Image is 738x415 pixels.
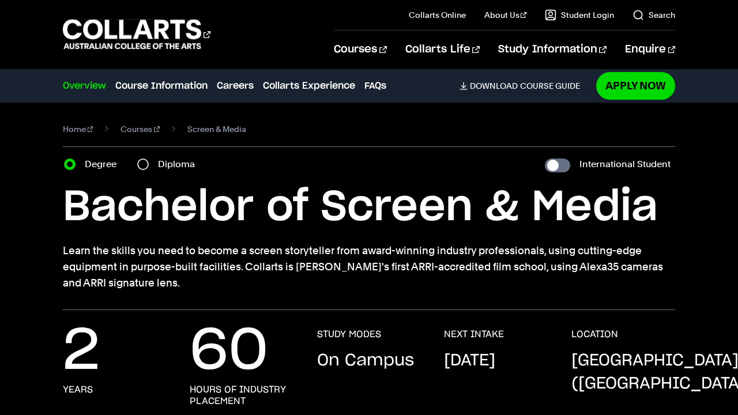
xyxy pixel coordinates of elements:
p: [DATE] [444,349,495,372]
a: Careers [217,79,254,93]
p: 2 [63,329,100,375]
a: Courses [121,121,160,137]
a: Enquire [625,31,675,69]
a: FAQs [364,79,386,93]
label: Diploma [158,156,202,172]
span: Screen & Media [187,121,246,137]
p: On Campus [317,349,414,372]
a: Study Information [498,31,607,69]
span: Download [470,81,518,91]
h3: STUDY MODES [317,329,381,340]
a: Overview [63,79,106,93]
a: Student Login [545,9,614,21]
p: 60 [190,329,268,375]
label: International Student [579,156,671,172]
a: Collarts Online [409,9,466,21]
a: Collarts Experience [263,79,355,93]
h3: NEXT INTAKE [444,329,504,340]
div: Go to homepage [63,18,210,51]
a: Courses [334,31,386,69]
a: About Us [484,9,527,21]
p: Learn the skills you need to become a screen storyteller from award-winning industry professional... [63,243,675,291]
a: Apply Now [596,72,675,99]
a: Course Information [115,79,208,93]
a: Home [63,121,93,137]
h3: hours of industry placement [190,384,293,407]
h3: years [63,384,93,395]
a: DownloadCourse Guide [460,81,589,91]
label: Degree [85,156,123,172]
a: Search [632,9,675,21]
h1: Bachelor of Screen & Media [63,182,675,233]
a: Collarts Life [405,31,480,69]
h3: LOCATION [571,329,618,340]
